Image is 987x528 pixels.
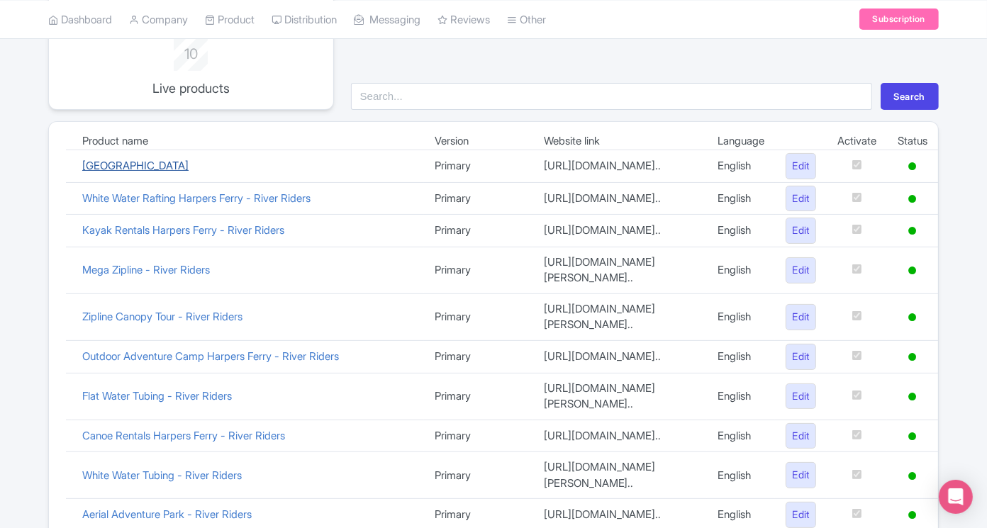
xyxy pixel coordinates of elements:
div: Open Intercom Messenger [939,480,973,514]
td: Status [887,133,938,150]
td: English [707,452,775,499]
td: Primary [424,340,533,373]
td: Language [707,133,775,150]
a: Aerial Adventure Park - River Riders [82,507,252,521]
td: Primary [424,373,533,420]
a: Outdoor Adventure Camp Harpers Ferry - River Riders [82,349,339,363]
td: Activate [827,133,887,150]
td: English [707,293,775,340]
a: Edit [786,383,816,410]
td: English [707,182,775,215]
td: Primary [424,150,533,183]
div: 10 [133,38,249,64]
td: [URL][DOMAIN_NAME][PERSON_NAME].. [533,247,708,293]
td: English [707,247,775,293]
a: Edit [786,462,816,488]
td: Primary [424,420,533,452]
td: English [707,215,775,247]
a: Subscription [859,9,939,30]
button: Search [881,83,939,110]
td: Website link [533,133,708,150]
td: [URL][DOMAIN_NAME].. [533,340,708,373]
td: [URL][DOMAIN_NAME].. [533,420,708,452]
td: Version [424,133,533,150]
a: Edit [786,218,816,244]
a: Edit [786,304,816,330]
a: Edit [786,153,816,179]
td: [URL][DOMAIN_NAME][PERSON_NAME].. [533,293,708,340]
a: White Water Rafting Harpers Ferry - River Riders [82,191,311,205]
td: [URL][DOMAIN_NAME][PERSON_NAME].. [533,373,708,420]
td: English [707,420,775,452]
td: Primary [424,452,533,499]
td: Primary [424,247,533,293]
a: Zipline Canopy Tour - River Riders [82,310,242,323]
a: Edit [786,502,816,528]
p: Live products [133,79,249,98]
td: English [707,150,775,183]
td: English [707,340,775,373]
a: Edit [786,257,816,283]
a: White Water Tubing - River Riders [82,468,242,482]
td: Primary [424,182,533,215]
a: Canoe Rentals Harpers Ferry - River Riders [82,429,285,442]
a: Flat Water Tubing - River Riders [82,389,232,403]
a: Edit [786,344,816,370]
td: [URL][DOMAIN_NAME].. [533,182,708,215]
a: Kayak Rentals Harpers Ferry - River Riders [82,223,284,237]
a: Edit [786,423,816,449]
td: Primary [424,215,533,247]
a: Mega Zipline - River Riders [82,263,210,276]
td: Product name [72,133,424,150]
td: Primary [424,293,533,340]
td: English [707,373,775,420]
td: [URL][DOMAIN_NAME][PERSON_NAME].. [533,452,708,499]
td: [URL][DOMAIN_NAME].. [533,215,708,247]
input: Search... [351,83,872,110]
td: [URL][DOMAIN_NAME].. [533,150,708,183]
a: [GEOGRAPHIC_DATA] [82,159,189,172]
a: Edit [786,186,816,212]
